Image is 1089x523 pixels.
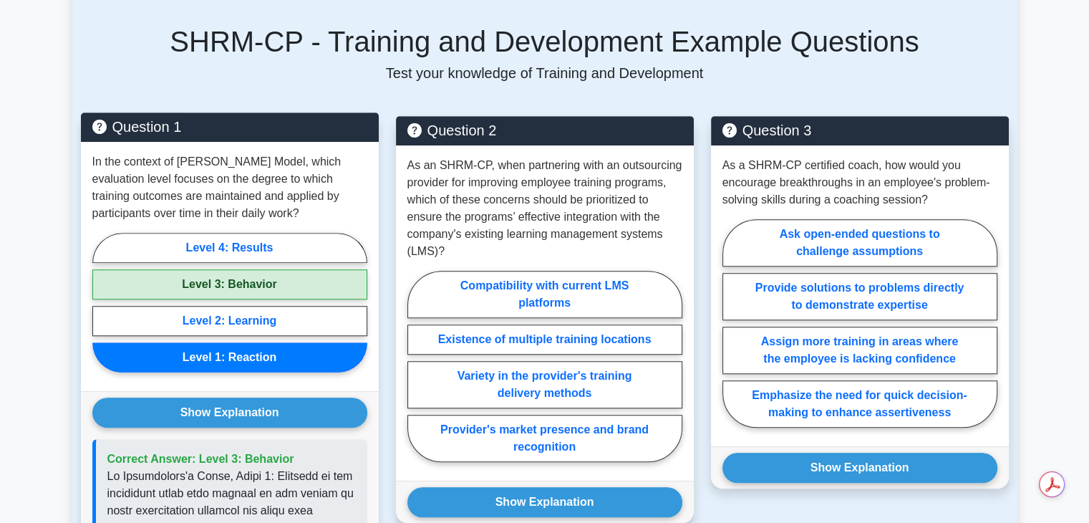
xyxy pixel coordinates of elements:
[92,342,367,373] label: Level 1: Reaction
[92,233,367,263] label: Level 4: Results
[722,273,997,320] label: Provide solutions to problems directly to demonstrate expertise
[407,122,682,139] h5: Question 2
[407,325,682,355] label: Existence of multiple training locations
[407,487,682,517] button: Show Explanation
[107,453,294,465] span: Correct Answer: Level 3: Behavior
[407,415,682,462] label: Provider's market presence and brand recognition
[92,153,367,222] p: In the context of [PERSON_NAME] Model, which evaluation level focuses on the degree to which trai...
[722,327,997,374] label: Assign more training in areas where the employee is lacking confidence
[92,398,367,428] button: Show Explanation
[92,269,367,299] label: Level 3: Behavior
[722,453,997,483] button: Show Explanation
[92,118,367,135] h5: Question 1
[407,271,682,318] label: Compatibility with current LMS platforms
[407,157,682,260] p: As an SHRM-CP, when partnering with an outsourcing provider for improving employee training progr...
[722,157,997,208] p: As a SHRM-CP certified coach, how would you encourage breakthroughs in an employee's problem-solv...
[92,306,367,336] label: Level 2: Learning
[407,361,682,408] label: Variety in the provider's training delivery methods
[81,24,1009,59] h5: SHRM-CP - Training and Development Example Questions
[81,64,1009,82] p: Test your knowledge of Training and Development
[722,122,997,139] h5: Question 3
[722,380,997,428] label: Emphasize the need for quick decision-making to enhance assertiveness
[722,219,997,267] label: Ask open-ended questions to challenge assumptions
